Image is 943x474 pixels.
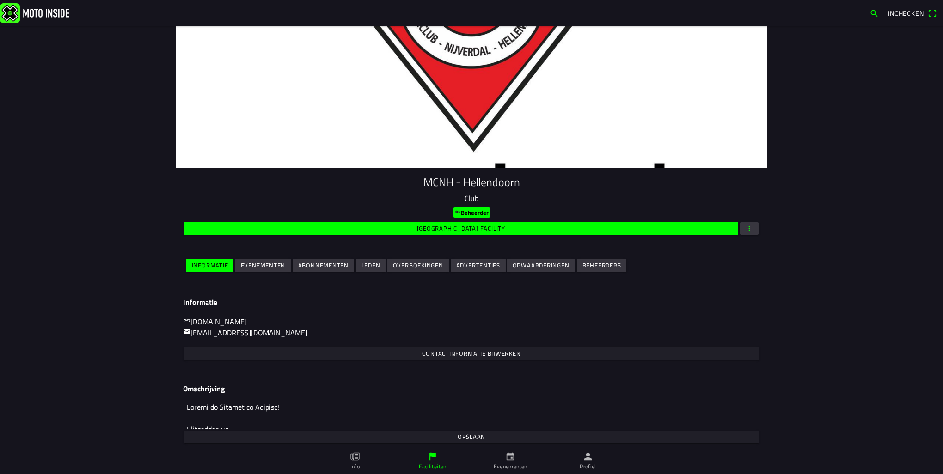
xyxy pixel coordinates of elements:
a: Incheckenqr scanner [883,5,941,21]
ion-label: Profiel [580,462,596,471]
ion-icon: link [183,317,190,324]
ion-button: Advertenties [451,259,506,272]
ion-icon: paper [350,451,360,462]
ion-icon: mail [183,328,190,335]
h3: Informatie [183,298,760,307]
ion-icon: key [455,209,461,215]
ion-button: Leden [356,259,386,272]
ion-button: Opwaarderingen [507,259,575,272]
ion-icon: flag [428,451,438,462]
ion-label: Info [350,462,360,471]
ion-button: Overboekingen [387,259,449,272]
ion-button: Contactinformatie bijwerken [184,347,759,360]
ion-badge: Beheerder [453,207,490,218]
h3: Omschrijving [183,384,760,393]
ion-icon: person [583,451,593,462]
ion-label: Evenementen [494,462,527,471]
h1: MCNH - Hellendoorn [183,176,760,189]
a: mail[EMAIL_ADDRESS][DOMAIN_NAME] [183,327,307,338]
p: Club [183,193,760,204]
textarea: Loremi do Sitamet co Adipisc! Elitseddoeius : Temporinci 78, Utlaboreetd Magna: Aliq enimad “Mini... [183,397,760,429]
ion-label: Faciliteiten [419,462,446,471]
ion-button: Abonnementen [293,259,354,272]
a: link[DOMAIN_NAME] [183,316,247,327]
ion-button: [GEOGRAPHIC_DATA] facility [184,222,738,235]
ion-button: Informatie [186,259,233,272]
ion-icon: calendar [505,451,515,462]
ion-button: Evenementen [235,259,291,272]
a: search [865,5,883,21]
span: Inchecken [888,8,924,18]
ion-button: Opslaan [184,431,759,443]
ion-button: Beheerders [577,259,626,272]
